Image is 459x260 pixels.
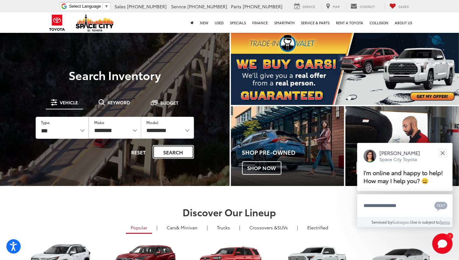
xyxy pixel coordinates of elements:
[296,224,300,231] li: |
[357,161,408,175] span: Schedule Now
[108,100,130,105] span: Keyword
[432,234,453,254] svg: Start Chat
[379,156,420,162] p: Space City Toyota
[238,224,242,231] li: |
[303,222,333,233] a: Electrified
[333,12,367,33] a: Rent a Toyota
[45,12,69,33] img: Toyota
[231,45,265,92] button: Click to view previous picture.
[436,146,449,160] button: Close
[357,149,459,156] h4: Schedule Service
[399,4,409,9] span: Saved
[5,207,454,217] h2: Discover Our Lineup
[347,96,351,100] li: Go to slide number 2.
[433,198,449,213] button: Chat with SMS
[231,106,344,186] div: Toyota
[155,224,159,231] li: |
[76,14,114,32] img: Space City Toyota
[231,106,344,186] a: Shop Pre-Owned Shop Now
[425,45,459,92] button: Click to view next picture.
[392,12,416,33] a: About Us
[162,222,202,233] a: Cars
[303,4,316,9] span: Service
[271,12,298,33] a: SmartPath
[345,106,459,186] a: Schedule Service Schedule Now
[231,3,242,10] span: Parts
[290,3,320,10] a: Service
[432,234,453,254] button: Toggle Chat Window
[435,201,448,211] svg: Text
[69,4,101,9] span: Select Language
[115,3,126,10] span: Sales
[357,194,453,217] textarea: Type your message
[357,143,453,227] div: Close[PERSON_NAME]Space City ToyotaI'm online and happy to help! How may I help you? 😀Type your m...
[171,3,186,10] span: Service
[245,222,293,233] a: SUVs
[126,222,152,234] a: Popular
[27,69,203,81] h3: Search Inventory
[449,234,451,237] span: 1
[322,3,345,10] a: Map
[367,12,392,33] a: Collision
[242,149,344,156] h4: Shop Pre-Owned
[127,3,167,10] span: [PHONE_NUMBER]
[364,168,443,185] span: I'm online and happy to help! How may I help you? 😀
[60,100,78,105] span: Vehicle
[360,4,375,9] span: Contact
[372,219,393,225] span: Serviced by
[346,3,380,10] a: Contact
[160,100,178,105] span: Budget
[440,219,450,225] a: Terms
[41,120,50,125] label: Type
[197,12,212,33] a: New
[411,219,440,225] span: Use is subject to
[205,224,209,231] li: |
[153,145,194,159] button: Search
[188,12,197,33] a: Home
[212,12,227,33] a: Used
[393,219,411,225] a: Gubagoo.
[94,120,104,125] label: Make
[345,106,459,186] div: Toyota
[385,3,414,10] a: My Saved Vehicles
[242,161,282,175] span: Shop Now
[104,4,108,9] span: ▼
[298,12,333,33] a: Service & Parts
[249,12,271,33] a: Finance
[188,3,227,10] span: [PHONE_NUMBER]
[379,149,420,156] p: [PERSON_NAME]
[243,3,283,10] span: [PHONE_NUMBER]
[126,145,151,159] button: Reset
[146,120,158,125] label: Model
[176,224,198,231] span: & Minivan
[338,96,342,100] li: Go to slide number 1.
[69,4,108,9] a: Select Language​
[212,222,235,233] a: Trucks
[333,4,340,9] span: Map
[227,12,249,33] a: Specials
[249,224,277,231] span: Crossovers &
